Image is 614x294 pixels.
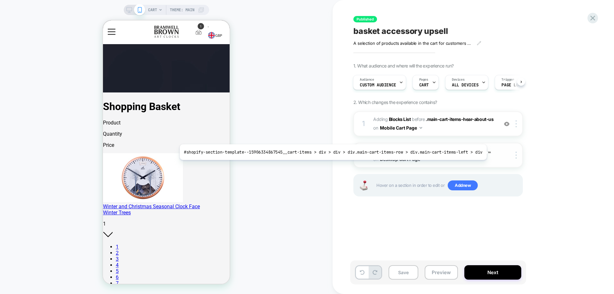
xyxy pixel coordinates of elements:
[464,265,521,280] button: Next
[357,180,370,190] img: Joystick
[360,117,367,130] div: 1
[389,148,411,153] b: Blocks List
[360,77,374,82] span: Audience
[353,26,448,36] span: basket accessory upsell
[380,123,422,132] button: Mobile Cart Page
[389,265,418,280] button: Save
[501,77,514,82] span: Trigger
[148,5,157,15] span: CART
[13,260,16,266] a: 7
[504,121,509,127] img: crossed eye
[419,77,428,82] span: Pages
[353,63,453,68] span: 1. What audience and where will the experience run?
[452,83,478,87] span: ALL DEVICES
[448,180,478,191] span: Add new
[373,116,411,122] span: Adding
[412,116,425,122] span: BEFORE
[516,152,517,159] img: close
[380,155,425,164] button: Desktop Cart Page
[353,16,377,22] span: Published
[360,83,396,87] span: Custom Audience
[389,116,411,122] b: Blocks List
[422,148,491,153] span: #shopify-section-template--15...
[426,116,493,122] span: .main-cart-items-hear-about-us
[373,148,411,153] span: Adding
[170,5,194,15] span: Theme: MAIN
[516,120,517,127] img: close
[353,99,437,105] span: 2. Which changes the experience contains?
[425,265,458,280] button: Preview
[353,41,472,46] span: A selection of products available in the cart for customers to choose from
[423,158,425,160] img: down arrow
[452,77,464,82] span: Devices
[420,127,422,129] img: down arrow
[419,83,429,87] span: CART
[412,148,421,153] span: AFTER
[103,20,230,284] iframe: To enrich screen reader interactions, please activate Accessibility in Grammarly extension settings
[373,155,378,163] span: on
[376,180,519,191] span: Hover on a section in order to edit or
[360,149,367,162] div: 2
[373,124,378,132] span: on
[501,83,523,87] span: Page Load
